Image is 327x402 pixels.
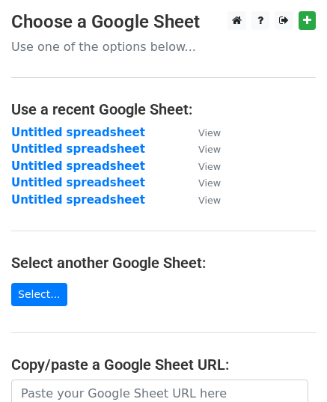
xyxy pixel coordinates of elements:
small: View [198,161,221,172]
a: View [183,193,221,207]
a: View [183,126,221,139]
h3: Choose a Google Sheet [11,11,316,33]
p: Use one of the options below... [11,39,316,55]
a: Untitled spreadsheet [11,159,145,173]
a: Untitled spreadsheet [11,142,145,156]
iframe: Chat Widget [252,330,327,402]
small: View [198,177,221,189]
a: Untitled spreadsheet [11,126,145,139]
a: View [183,176,221,189]
small: View [198,195,221,206]
a: View [183,159,221,173]
a: Untitled spreadsheet [11,176,145,189]
a: Select... [11,283,67,306]
h4: Use a recent Google Sheet: [11,100,316,118]
a: View [183,142,221,156]
small: View [198,127,221,138]
small: View [198,144,221,155]
h4: Select another Google Sheet: [11,254,316,272]
a: Untitled spreadsheet [11,193,145,207]
h4: Copy/paste a Google Sheet URL: [11,356,316,374]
